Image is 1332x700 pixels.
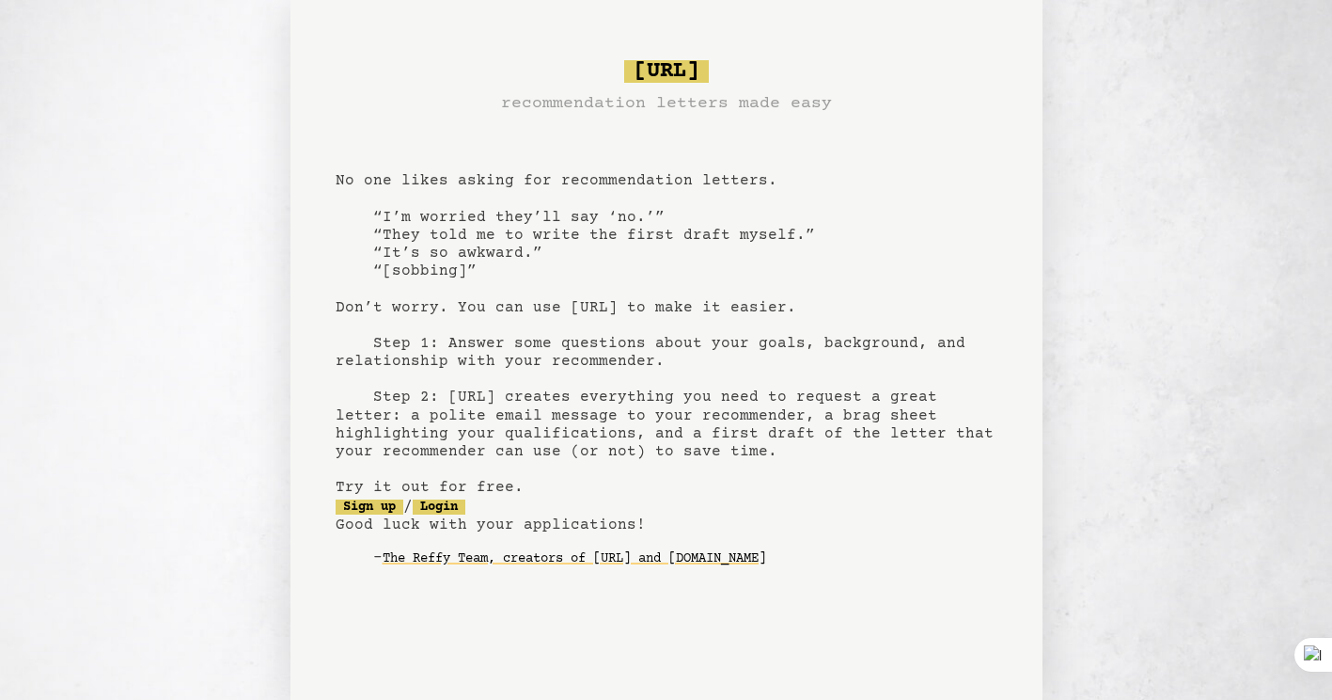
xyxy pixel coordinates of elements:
[336,500,403,515] a: Sign up
[413,500,465,515] a: Login
[383,544,766,574] a: The Reffy Team, creators of [URL] and [DOMAIN_NAME]
[624,60,709,83] span: [URL]
[501,90,832,117] h3: recommendation letters made easy
[373,549,997,568] div: -
[336,53,997,604] pre: No one likes asking for recommendation letters. “I’m worried they’ll say ‘no.’” “They told me to ...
